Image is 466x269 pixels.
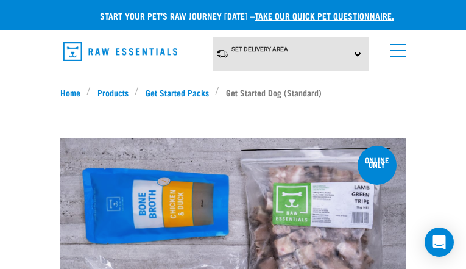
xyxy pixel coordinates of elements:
nav: breadcrumbs [60,86,406,99]
img: van-moving.png [216,49,228,59]
div: Open Intercom Messenger [425,228,454,257]
a: Products [91,86,135,99]
img: Raw Essentials Logo [63,42,177,61]
a: Get Started Packs [139,86,215,99]
a: take our quick pet questionnaire. [255,13,394,18]
span: Set Delivery Area [231,46,288,52]
a: Home [60,86,87,99]
a: menu [384,37,406,59]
